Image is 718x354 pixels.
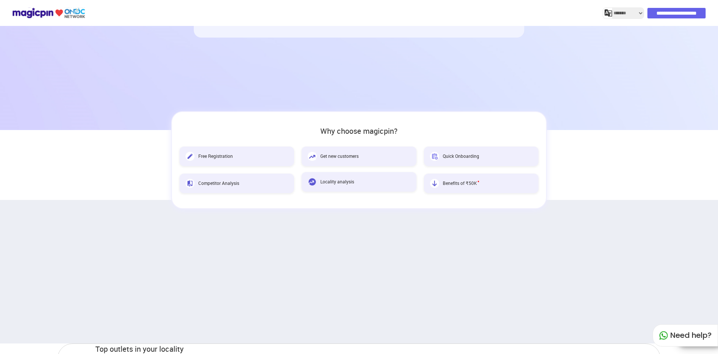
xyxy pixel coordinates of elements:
img: whatapp_green.7240e66a.svg [659,331,668,340]
img: Free Registration [186,152,195,161]
div: Need help? [653,324,718,346]
img: ondc-logo-new-small.8a59708e.svg [12,6,85,20]
span: Competitor Analysis [198,180,239,186]
span: Free Registration [198,153,233,159]
img: Competitor Analysis [186,179,195,188]
span: Benefits of ₹50K [443,180,479,186]
span: Locality analysis [320,179,354,185]
img: Benefits of ₹50K [430,179,439,188]
span: Get new customers [320,153,359,159]
img: j2MGCQAAAABJRU5ErkJggg== [605,9,612,17]
img: Quick Onboarding [430,152,439,161]
h2: Why choose magicpin? [179,127,538,135]
img: Get new customers [308,152,317,161]
span: Quick Onboarding [443,153,479,159]
img: Locality analysis [308,177,317,186]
